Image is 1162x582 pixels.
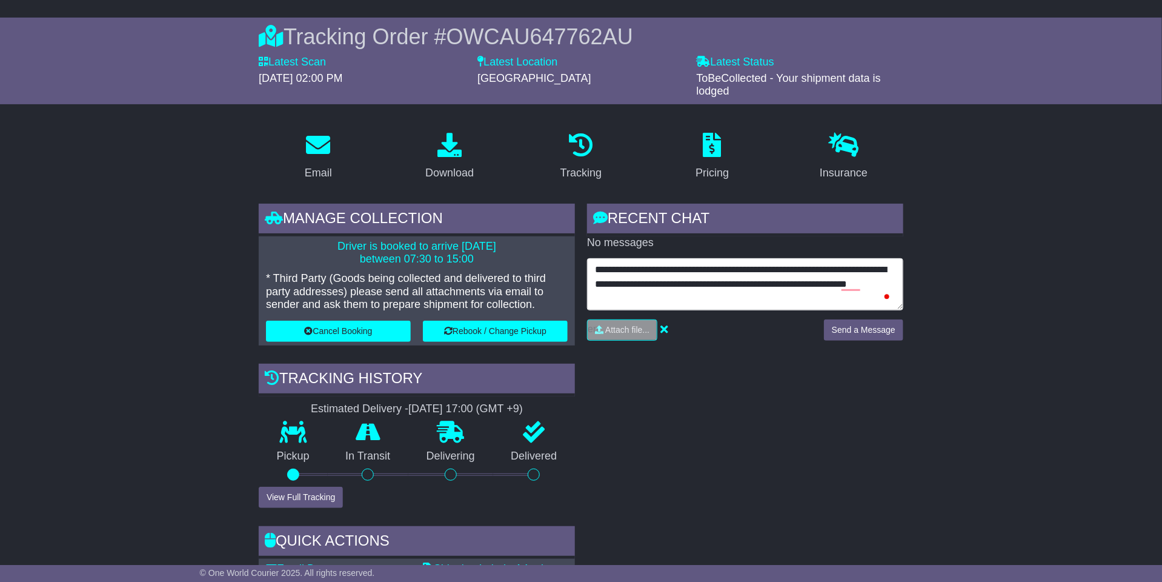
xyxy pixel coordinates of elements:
[259,24,903,50] div: Tracking Order #
[477,56,557,69] label: Latest Location
[328,450,409,463] p: In Transit
[477,72,591,84] span: [GEOGRAPHIC_DATA]
[259,72,343,84] span: [DATE] 02:00 PM
[259,526,575,559] div: Quick Actions
[553,129,609,186] a: Tracking
[824,319,903,341] button: Send a Message
[259,204,575,236] div: Manage collection
[266,272,568,312] p: * Third Party (Goods being collected and delivered to third party addresses) please send all atta...
[259,56,326,69] label: Latest Scan
[259,487,343,508] button: View Full Tracking
[266,321,411,342] button: Cancel Booking
[259,450,328,463] p: Pickup
[408,403,523,416] div: [DATE] 17:00 (GMT +9)
[200,568,375,578] span: © One World Courier 2025. All rights reserved.
[587,258,903,310] textarea: To enrich screen reader interactions, please activate Accessibility in Grammarly extension settings
[425,165,474,181] div: Download
[305,165,332,181] div: Email
[423,563,562,575] a: Shipping Label - A4 printer
[259,403,575,416] div: Estimated Delivery -
[697,72,881,98] span: ToBeCollected - Your shipment data is lodged
[812,129,875,186] a: Insurance
[820,165,868,181] div: Insurance
[417,129,482,186] a: Download
[447,24,633,49] span: OWCAU647762AU
[493,450,576,463] p: Delivered
[587,204,903,236] div: RECENT CHAT
[259,364,575,396] div: Tracking history
[266,563,362,575] a: Email Documents
[408,450,493,463] p: Delivering
[297,129,340,186] a: Email
[560,165,602,181] div: Tracking
[688,129,737,186] a: Pricing
[696,165,729,181] div: Pricing
[697,56,774,69] label: Latest Status
[266,240,568,266] p: Driver is booked to arrive [DATE] between 07:30 to 15:00
[423,321,568,342] button: Rebook / Change Pickup
[587,236,903,250] p: No messages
